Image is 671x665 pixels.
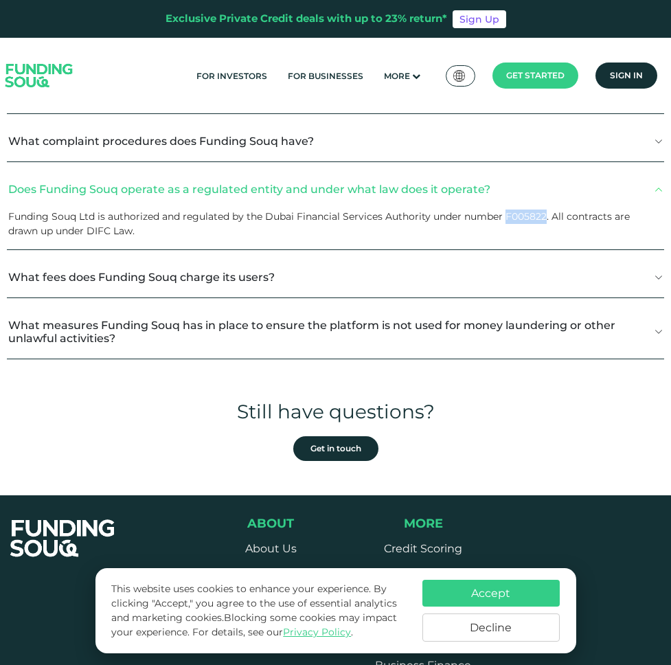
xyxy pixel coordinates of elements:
[404,516,443,531] span: More
[453,10,506,28] a: Sign Up
[193,65,271,87] a: For Investors
[506,70,565,80] span: Get started
[7,305,664,359] button: What measures Funding Souq has in place to ensure the platform is not used for money laundering o...
[422,580,560,607] button: Accept
[284,65,367,87] a: For Businesses
[245,542,297,555] a: About Us
[7,397,664,426] div: Still have questions?
[595,63,657,89] a: Sign in
[166,11,447,27] div: Exclusive Private Credit deals with up to 23% return*
[610,70,643,80] span: Sign in
[111,611,397,638] span: Blocking some cookies may impact your experience.
[293,436,378,461] a: Get in touch
[111,582,408,640] p: This website uses cookies to enhance your experience. By clicking "Accept," you agree to the use ...
[422,613,560,642] button: Decline
[7,121,664,161] button: What complaint procedures does Funding Souq have?
[7,257,664,297] button: What fees does Funding Souq charge its users?
[192,626,353,638] span: For details, see our .
[384,71,410,81] span: More
[7,169,664,210] button: Does Funding Souq operate as a regulated entity and under what law does it operate?
[453,70,466,82] img: SA Flag
[8,210,630,237] span: Funding Souq Ltd is authorized and regulated by the Dubai Financial Services Authority under numb...
[217,516,325,531] div: About
[283,626,351,638] a: Privacy Policy
[384,542,462,555] a: Credit Scoring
